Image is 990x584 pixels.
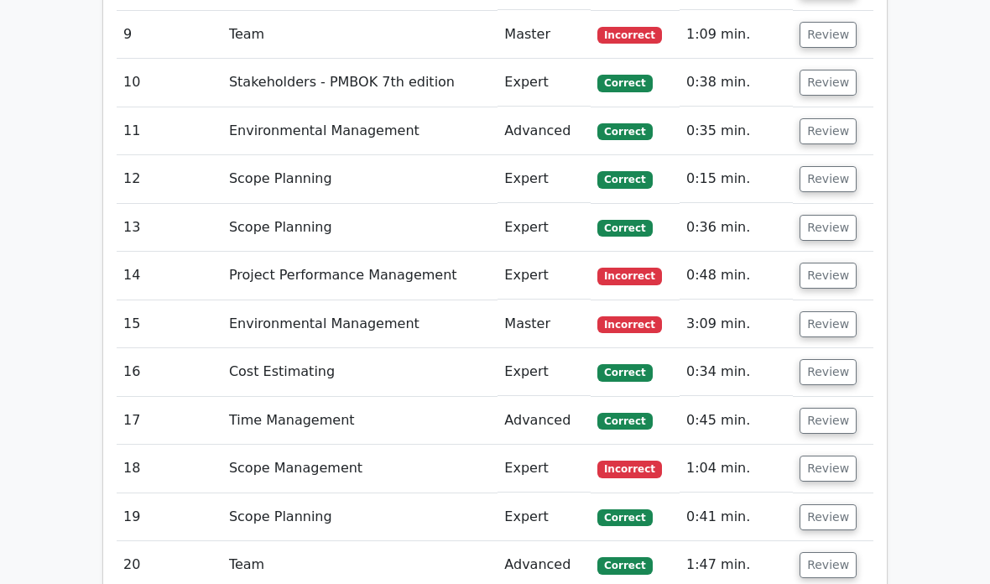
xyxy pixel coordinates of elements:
[597,316,662,333] span: Incorrect
[222,107,498,155] td: Environmental Management
[117,300,222,348] td: 15
[597,461,662,477] span: Incorrect
[800,166,857,192] button: Review
[597,557,652,574] span: Correct
[117,204,222,252] td: 13
[498,59,591,107] td: Expert
[680,11,793,59] td: 1:09 min.
[680,59,793,107] td: 0:38 min.
[498,11,591,59] td: Master
[597,75,652,91] span: Correct
[800,215,857,241] button: Review
[117,445,222,493] td: 18
[498,107,591,155] td: Advanced
[117,107,222,155] td: 11
[117,11,222,59] td: 9
[498,204,591,252] td: Expert
[222,59,498,107] td: Stakeholders - PMBOK 7th edition
[597,364,652,381] span: Correct
[222,204,498,252] td: Scope Planning
[597,268,662,284] span: Incorrect
[222,11,498,59] td: Team
[680,300,793,348] td: 3:09 min.
[680,445,793,493] td: 1:04 min.
[800,408,857,434] button: Review
[117,493,222,541] td: 19
[222,252,498,300] td: Project Performance Management
[680,107,793,155] td: 0:35 min.
[800,263,857,289] button: Review
[800,504,857,530] button: Review
[222,397,498,445] td: Time Management
[597,413,652,430] span: Correct
[117,155,222,203] td: 12
[597,220,652,237] span: Correct
[800,456,857,482] button: Review
[800,118,857,144] button: Review
[117,59,222,107] td: 10
[680,204,793,252] td: 0:36 min.
[222,348,498,396] td: Cost Estimating
[680,348,793,396] td: 0:34 min.
[117,397,222,445] td: 17
[800,359,857,385] button: Review
[222,300,498,348] td: Environmental Management
[222,445,498,493] td: Scope Management
[597,27,662,44] span: Incorrect
[498,445,591,493] td: Expert
[498,155,591,203] td: Expert
[222,493,498,541] td: Scope Planning
[117,348,222,396] td: 16
[800,22,857,48] button: Review
[498,348,591,396] td: Expert
[800,70,857,96] button: Review
[597,509,652,526] span: Correct
[680,252,793,300] td: 0:48 min.
[680,493,793,541] td: 0:41 min.
[680,155,793,203] td: 0:15 min.
[498,252,591,300] td: Expert
[597,171,652,188] span: Correct
[498,397,591,445] td: Advanced
[680,397,793,445] td: 0:45 min.
[222,155,498,203] td: Scope Planning
[597,123,652,140] span: Correct
[117,252,222,300] td: 14
[800,311,857,337] button: Review
[800,552,857,578] button: Review
[498,493,591,541] td: Expert
[498,300,591,348] td: Master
